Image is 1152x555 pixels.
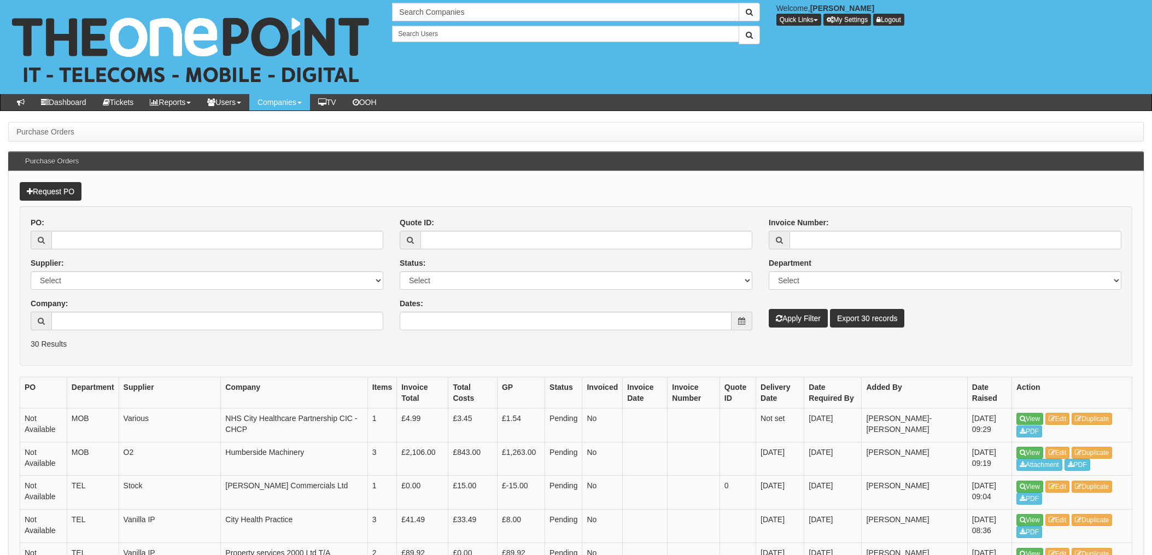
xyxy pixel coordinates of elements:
[397,377,448,408] th: Invoice Total
[20,442,67,476] td: Not Available
[1045,514,1070,526] a: Edit
[769,258,811,268] label: Department
[397,476,448,510] td: £0.00
[967,509,1011,543] td: [DATE] 08:36
[367,408,397,442] td: 1
[67,509,119,543] td: TEL
[497,442,545,476] td: £1,263.00
[862,476,967,510] td: [PERSON_NAME]
[1072,481,1112,493] a: Duplicate
[668,377,720,408] th: Invoice Number
[497,476,545,510] td: £-15.00
[497,509,545,543] td: £8.00
[448,509,498,543] td: £33.49
[249,94,310,110] a: Companies
[720,476,756,510] td: 0
[967,377,1011,408] th: Date Raised
[119,476,221,510] td: Stock
[397,509,448,543] td: £41.49
[497,377,545,408] th: GP
[823,14,872,26] a: My Settings
[804,442,862,476] td: [DATE]
[810,4,874,13] b: [PERSON_NAME]
[1072,413,1112,425] a: Duplicate
[31,217,44,228] label: PO:
[344,94,385,110] a: OOH
[873,14,904,26] a: Logout
[119,509,221,543] td: Vanilla IP
[582,509,623,543] td: No
[1045,447,1070,459] a: Edit
[582,476,623,510] td: No
[545,509,582,543] td: Pending
[448,377,498,408] th: Total Costs
[142,94,199,110] a: Reports
[367,476,397,510] td: 1
[804,377,862,408] th: Date Required By
[448,442,498,476] td: £843.00
[448,408,498,442] td: £3.45
[20,377,67,408] th: PO
[1016,514,1043,526] a: View
[756,377,804,408] th: Delivery Date
[367,377,397,408] th: Items
[392,26,739,42] input: Search Users
[776,14,821,26] button: Quick Links
[804,408,862,442] td: [DATE]
[20,152,84,171] h3: Purchase Orders
[967,408,1011,442] td: [DATE] 09:29
[20,408,67,442] td: Not Available
[545,408,582,442] td: Pending
[400,258,425,268] label: Status:
[67,408,119,442] td: MOB
[67,377,119,408] th: Department
[397,442,448,476] td: £2,106.00
[221,442,367,476] td: Humberside Machinery
[1045,481,1070,493] a: Edit
[20,509,67,543] td: Not Available
[400,298,423,309] label: Dates:
[1072,447,1112,459] a: Duplicate
[756,476,804,510] td: [DATE]
[400,217,434,228] label: Quote ID:
[1016,526,1042,538] a: PDF
[1016,425,1042,437] a: PDF
[862,408,967,442] td: [PERSON_NAME]-[PERSON_NAME]
[756,408,804,442] td: Not set
[20,182,81,201] a: Request PO
[199,94,249,110] a: Users
[20,476,67,510] td: Not Available
[1012,377,1132,408] th: Action
[397,408,448,442] td: £4.99
[31,258,64,268] label: Supplier:
[769,217,829,228] label: Invoice Number:
[221,408,367,442] td: NHS City Healthcare Partnership CIC - CHCP
[720,377,756,408] th: Quote ID
[862,442,967,476] td: [PERSON_NAME]
[392,3,739,21] input: Search Companies
[545,476,582,510] td: Pending
[16,126,74,137] li: Purchase Orders
[1045,413,1070,425] a: Edit
[862,377,967,408] th: Added By
[221,476,367,510] td: [PERSON_NAME] Commercials Ltd
[804,509,862,543] td: [DATE]
[582,442,623,476] td: No
[769,309,828,328] button: Apply Filter
[367,442,397,476] td: 3
[67,476,119,510] td: TEL
[1065,459,1090,471] a: PDF
[448,476,498,510] td: £15.00
[31,338,1121,349] p: 30 Results
[545,377,582,408] th: Status
[768,3,1152,26] div: Welcome,
[95,94,142,110] a: Tickets
[967,442,1011,476] td: [DATE] 09:19
[804,476,862,510] td: [DATE]
[1016,493,1042,505] a: PDF
[1016,447,1043,459] a: View
[221,509,367,543] td: City Health Practice
[31,298,68,309] label: Company:
[967,476,1011,510] td: [DATE] 09:04
[862,509,967,543] td: [PERSON_NAME]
